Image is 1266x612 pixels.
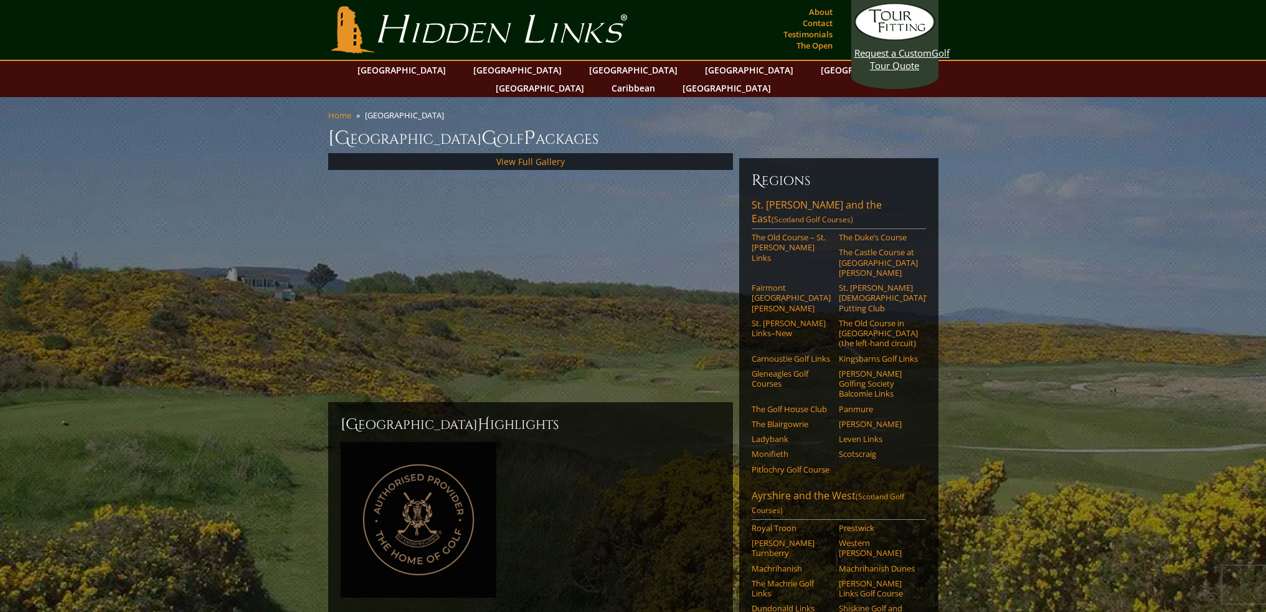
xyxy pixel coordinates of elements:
[839,563,918,573] a: Machrihanish Dunes
[839,523,918,533] a: Prestwick
[800,14,836,32] a: Contact
[351,61,452,79] a: [GEOGRAPHIC_DATA]
[839,578,918,599] a: [PERSON_NAME] Links Golf Course
[752,283,831,313] a: Fairmont [GEOGRAPHIC_DATA][PERSON_NAME]
[489,79,590,97] a: [GEOGRAPHIC_DATA]
[839,354,918,364] a: Kingsbarns Golf Links
[467,61,568,79] a: [GEOGRAPHIC_DATA]
[839,538,918,558] a: Western [PERSON_NAME]
[752,419,831,429] a: The Blairgowrie
[752,318,831,339] a: St. [PERSON_NAME] Links–New
[583,61,684,79] a: [GEOGRAPHIC_DATA]
[839,434,918,444] a: Leven Links
[854,47,932,59] span: Request a Custom
[839,419,918,429] a: [PERSON_NAME]
[752,171,926,191] h6: Regions
[752,563,831,573] a: Machrihanish
[341,415,720,435] h2: [GEOGRAPHIC_DATA] ighlights
[772,214,853,225] span: (Scotland Golf Courses)
[839,404,918,414] a: Panmure
[815,61,915,79] a: [GEOGRAPHIC_DATA]
[524,126,536,151] span: P
[752,523,831,533] a: Royal Troon
[496,156,565,167] a: View Full Gallery
[806,3,836,21] a: About
[752,578,831,599] a: The Machrie Golf Links
[752,354,831,364] a: Carnoustie Golf Links
[752,491,904,515] span: (Scotland Golf Courses)
[699,61,800,79] a: [GEOGRAPHIC_DATA]
[839,369,918,399] a: [PERSON_NAME] Golfing Society Balcomie Links
[839,232,918,242] a: The Duke’s Course
[478,415,490,435] span: H
[854,3,935,72] a: Request a CustomGolf Tour Quote
[839,247,918,278] a: The Castle Course at [GEOGRAPHIC_DATA][PERSON_NAME]
[676,79,777,97] a: [GEOGRAPHIC_DATA]
[328,126,938,151] h1: [GEOGRAPHIC_DATA] olf ackages
[752,449,831,459] a: Monifieth
[752,198,926,229] a: St. [PERSON_NAME] and the East(Scotland Golf Courses)
[752,434,831,444] a: Ladybank
[752,489,926,520] a: Ayrshire and the West(Scotland Golf Courses)
[793,37,836,54] a: The Open
[839,283,918,313] a: St. [PERSON_NAME] [DEMOGRAPHIC_DATA]’ Putting Club
[752,538,831,558] a: [PERSON_NAME] Turnberry
[605,79,661,97] a: Caribbean
[328,110,351,121] a: Home
[365,110,449,121] li: [GEOGRAPHIC_DATA]
[752,369,831,389] a: Gleneagles Golf Courses
[752,464,831,474] a: Pitlochry Golf Course
[481,126,497,151] span: G
[839,449,918,459] a: Scotscraig
[839,318,918,349] a: The Old Course in [GEOGRAPHIC_DATA] (the left-hand circuit)
[752,404,831,414] a: The Golf House Club
[752,232,831,263] a: The Old Course – St. [PERSON_NAME] Links
[780,26,836,43] a: Testimonials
